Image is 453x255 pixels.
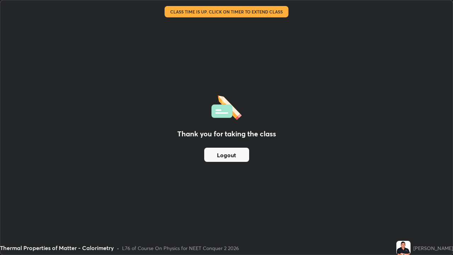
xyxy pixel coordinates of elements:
[211,93,242,120] img: offlineFeedback.1438e8b3.svg
[117,244,119,252] div: •
[177,129,276,139] h2: Thank you for taking the class
[204,148,249,162] button: Logout
[122,244,239,252] div: L76 of Course On Physics for NEET Conquer 2 2026
[396,241,411,255] img: ec8d2956c2874bb4b81a1db82daee692.jpg
[413,244,453,252] div: [PERSON_NAME]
